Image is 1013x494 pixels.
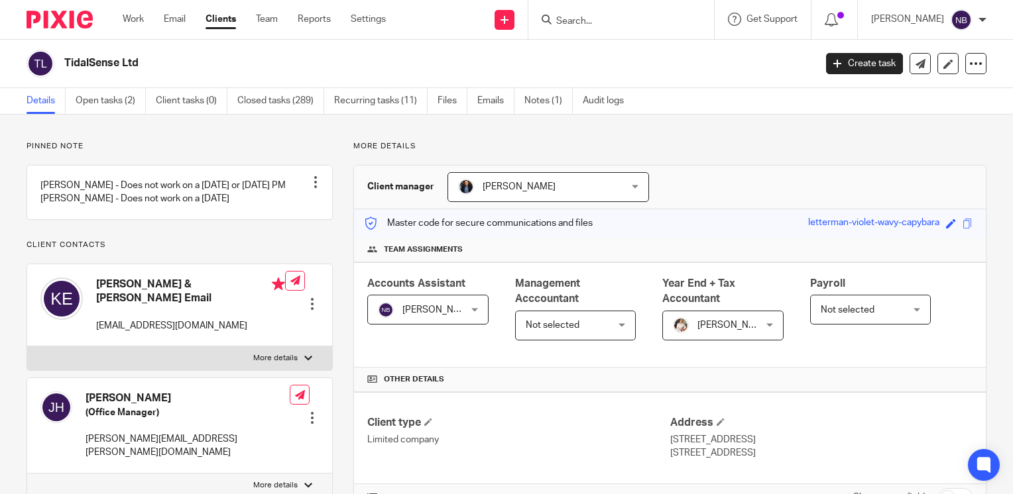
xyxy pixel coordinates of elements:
[86,391,290,405] h4: [PERSON_NAME]
[353,141,986,152] p: More details
[27,50,54,77] img: svg%3E
[64,56,658,70] h2: TidalSense Ltd
[40,391,72,423] img: svg%3E
[367,433,670,446] p: Limited company
[483,182,556,191] span: [PERSON_NAME]
[367,416,670,430] h4: Client type
[206,13,236,26] a: Clients
[821,305,874,315] span: Not selected
[76,88,146,114] a: Open tasks (2)
[697,321,770,330] span: [PERSON_NAME]
[477,88,514,114] a: Emails
[272,277,285,291] i: Primary
[156,88,227,114] a: Client tasks (0)
[364,217,593,230] p: Master code for secure communications and files
[670,416,973,430] h4: Address
[402,305,475,315] span: [PERSON_NAME]
[458,179,474,195] img: martin-hickman.jpg
[515,278,580,304] span: Management Acccountant
[810,278,845,289] span: Payroll
[86,432,290,460] p: [PERSON_NAME][EMAIL_ADDRESS][PERSON_NAME][DOMAIN_NAME]
[123,13,144,26] a: Work
[808,216,939,231] div: letterman-violet-wavy-capybara
[86,406,290,419] h5: (Office Manager)
[524,88,573,114] a: Notes (1)
[253,353,298,364] p: More details
[334,88,428,114] a: Recurring tasks (11)
[826,53,903,74] a: Create task
[384,374,444,385] span: Other details
[96,319,285,332] p: [EMAIL_ADDRESS][DOMAIN_NAME]
[871,13,944,26] p: [PERSON_NAME]
[237,88,324,114] a: Closed tasks (289)
[662,278,735,304] span: Year End + Tax Accountant
[256,13,278,26] a: Team
[164,13,186,26] a: Email
[673,317,689,333] img: Kayleigh%20Henson.jpeg
[367,278,465,289] span: Accounts Assistant
[27,88,66,114] a: Details
[555,16,674,28] input: Search
[351,13,386,26] a: Settings
[367,180,434,193] h3: Client manager
[384,244,463,255] span: Team assignments
[27,141,333,152] p: Pinned note
[670,433,973,446] p: [STREET_ADDRESS]
[27,240,333,250] p: Client contacts
[27,11,93,28] img: Pixie
[670,446,973,460] p: [STREET_ADDRESS]
[40,277,83,320] img: svg%3E
[96,277,285,306] h4: [PERSON_NAME] & [PERSON_NAME] Email
[438,88,467,114] a: Files
[951,9,972,30] img: svg%3E
[378,302,394,318] img: svg%3E
[746,15,798,24] span: Get Support
[253,480,298,491] p: More details
[583,88,634,114] a: Audit logs
[526,321,579,330] span: Not selected
[298,13,331,26] a: Reports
